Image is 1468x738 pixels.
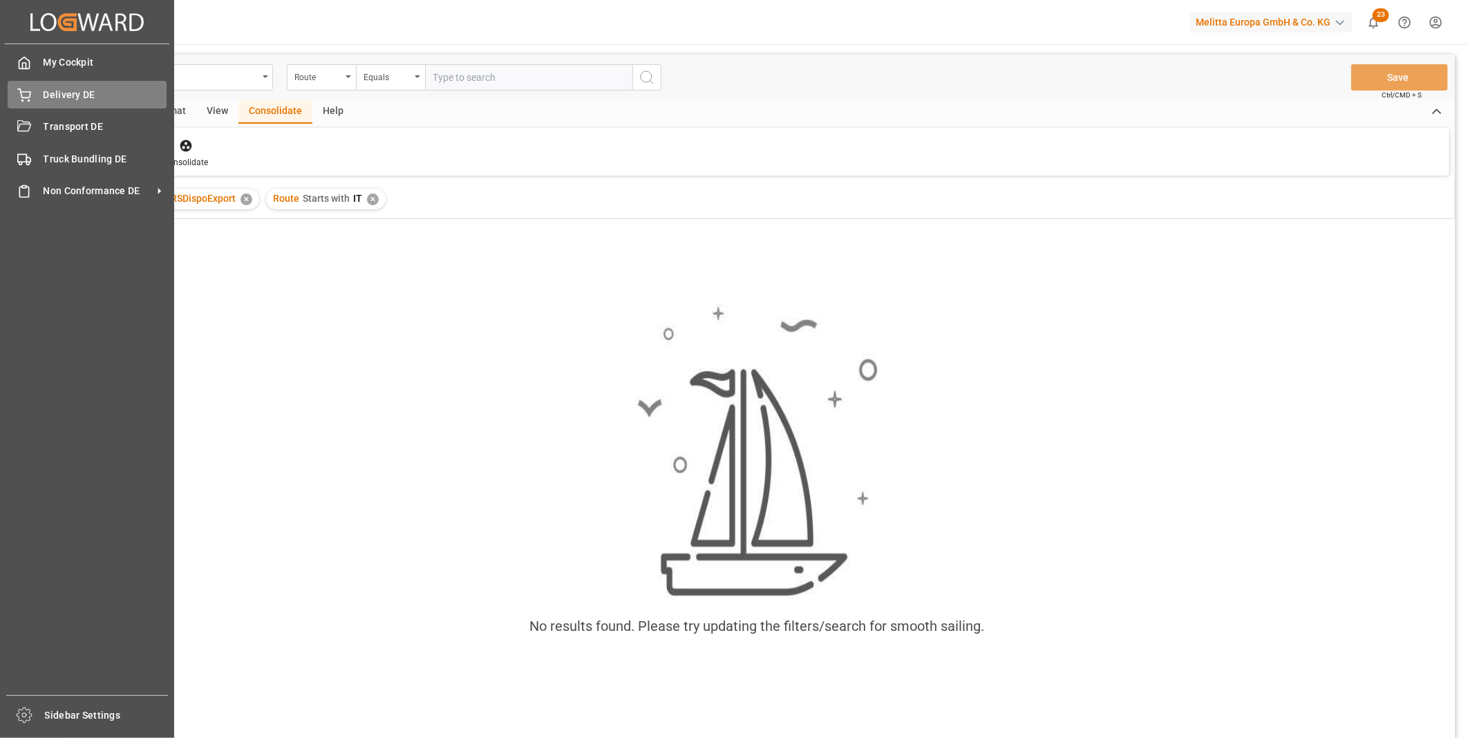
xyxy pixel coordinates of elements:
div: Consolidate [163,156,208,169]
div: ✕ [241,193,252,205]
div: Melitta Europa GmbH & Co. KG [1190,12,1353,32]
span: Non Conformance DE [44,184,153,198]
span: Starts with [303,193,350,204]
div: Help [312,100,354,124]
span: Transport DE [44,120,167,134]
button: search button [632,64,661,91]
div: Consolidate [238,100,312,124]
span: Sidebar Settings [45,708,169,723]
span: Truck Bundling DE [44,152,167,167]
a: Truck Bundling DE [8,145,167,172]
button: open menu [287,64,356,91]
a: My Cockpit [8,49,167,76]
div: ✕ [367,193,379,205]
span: My Cockpit [44,55,167,70]
div: Equals [364,68,411,84]
div: Route [294,68,341,84]
a: Delivery DE [8,81,167,108]
button: Save [1351,64,1448,91]
span: Route [273,193,299,204]
button: Help Center [1389,7,1420,38]
div: No results found. Please try updating the filters/search for smooth sailing. [529,616,984,636]
img: smooth_sailing.jpeg [636,304,878,599]
input: Type to search [425,64,632,91]
span: Delivery DE [44,88,167,102]
span: Ctrl/CMD + S [1382,90,1422,100]
span: 23 [1373,8,1389,22]
button: show 23 new notifications [1358,7,1389,38]
button: open menu [356,64,425,91]
div: View [196,100,238,124]
a: Transport DE [8,113,167,140]
button: Melitta Europa GmbH & Co. KG [1190,9,1358,35]
span: IT [353,193,362,204]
